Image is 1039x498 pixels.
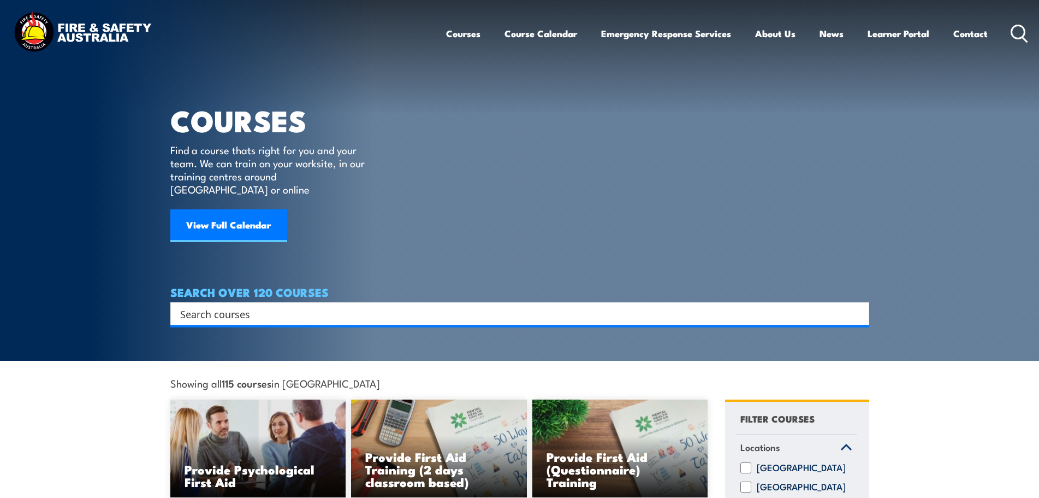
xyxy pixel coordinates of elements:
input: Search input [180,306,845,322]
strong: 115 courses [222,376,271,390]
a: Contact [953,19,988,48]
label: [GEOGRAPHIC_DATA] [757,482,846,493]
a: Provide Psychological First Aid [170,400,346,498]
label: [GEOGRAPHIC_DATA] [757,462,846,473]
a: View Full Calendar [170,209,287,242]
img: Mental Health First Aid Training Course from Fire & Safety Australia [170,400,346,498]
a: Provide First Aid (Questionnaire) Training [532,400,708,498]
a: Learner Portal [868,19,929,48]
h4: FILTER COURSES [740,411,815,426]
a: News [820,19,844,48]
a: Emergency Response Services [601,19,731,48]
h3: Provide First Aid Training (2 days classroom based) [365,450,513,488]
a: Course Calendar [504,19,577,48]
a: Provide First Aid Training (2 days classroom based) [351,400,527,498]
a: Courses [446,19,480,48]
p: Find a course thats right for you and your team. We can train on your worksite, in our training c... [170,143,370,196]
button: Search magnifier button [850,306,865,321]
form: Search form [182,306,847,321]
a: About Us [755,19,795,48]
h4: SEARCH OVER 120 COURSES [170,286,869,298]
h3: Provide Psychological First Aid [185,463,332,488]
img: Mental Health First Aid Training (Standard) – Classroom [351,400,527,498]
img: Mental Health First Aid Training (Standard) – Blended Classroom [532,400,708,498]
span: Locations [740,440,780,455]
span: Showing all in [GEOGRAPHIC_DATA] [170,377,380,389]
h3: Provide First Aid (Questionnaire) Training [547,450,694,488]
h1: COURSES [170,107,381,133]
a: Locations [735,435,857,463]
